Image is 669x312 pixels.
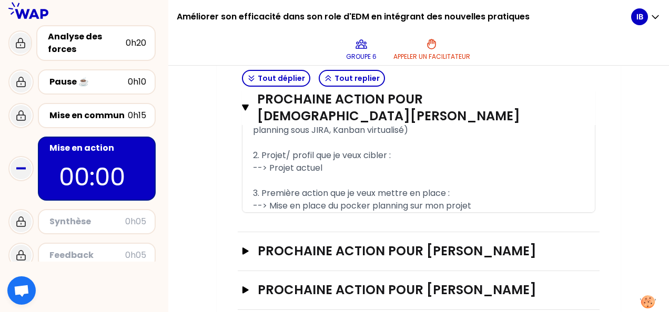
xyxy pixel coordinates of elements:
div: Pause ☕️ [49,76,128,88]
button: Tout replier [319,70,385,87]
p: 00:00 [59,159,135,195]
button: Prochaine action pour [DEMOGRAPHIC_DATA][PERSON_NAME] [242,91,595,124]
p: IB [636,12,643,22]
div: 0h05 [125,249,146,262]
span: 3. Première action que je veux mettre en place : [253,187,450,199]
div: 0h20 [126,37,146,49]
div: Ouvrir le chat [7,276,36,305]
div: Mise en action [49,142,146,154]
span: --> Projet actuel [253,162,322,174]
button: Tout déplier [242,70,310,87]
h3: Prochaine action pour [PERSON_NAME] [258,282,559,298]
div: 0h05 [125,215,146,228]
h3: Prochaine action pour [DEMOGRAPHIC_DATA][PERSON_NAME] [257,91,555,124]
span: --> Mise en place du pocker planning sur mon projet [253,200,471,212]
div: Mise en commun [49,109,128,122]
button: Prochaine action pour [PERSON_NAME] [242,243,595,259]
button: Appeler un facilitateur [389,34,474,65]
div: Analyse des forces [48,30,126,56]
button: Groupe 6 [342,34,381,65]
div: 0h15 [128,109,146,122]
button: IB [631,8,661,25]
div: Synthèse [49,215,125,228]
span: 2. Projet/ profil que je veux cibler : [253,149,391,161]
button: Prochaine action pour [PERSON_NAME] [242,282,595,298]
p: Appeler un facilitateur [393,53,470,61]
p: Groupe 6 [346,53,377,61]
h3: Prochaine action pour [PERSON_NAME] [258,243,559,259]
div: 0h10 [128,76,146,88]
div: Feedback [49,249,125,262]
